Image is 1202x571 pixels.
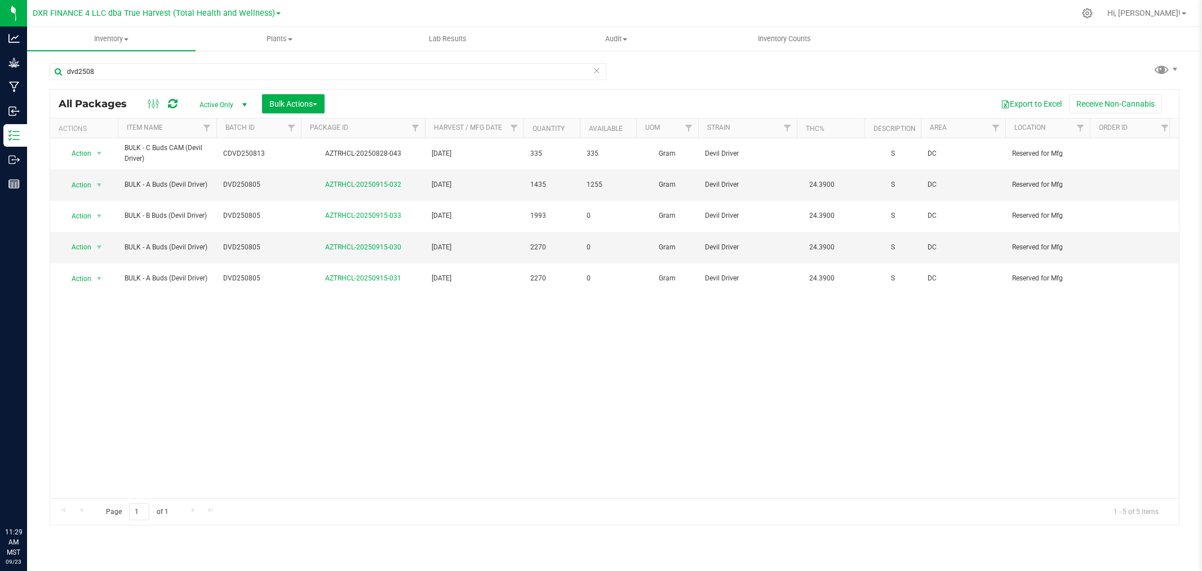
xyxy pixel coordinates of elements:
span: Audit [533,34,700,44]
span: [DATE] [432,242,517,253]
span: BULK - B Buds (Devil Driver) [125,210,210,221]
span: BULK - C Buds CAM (Devil Driver) [125,143,210,164]
span: Gram [643,210,691,221]
span: 1435 [530,179,573,190]
input: 1 [129,503,149,521]
a: Batch ID [225,124,255,131]
div: AZTRHCL-20250828-043 [299,148,427,159]
a: Harvest / Mfg Date [434,124,502,131]
span: Action [61,239,92,255]
a: Package ID [310,124,348,131]
span: 335 [530,148,573,159]
span: DVD250805 [223,210,294,221]
span: DC [928,179,999,190]
div: S [871,272,914,285]
span: Devil Driver [705,242,790,253]
span: [DATE] [432,148,517,159]
inline-svg: Reports [8,178,20,190]
a: AZTRHCL-20250915-030 [325,243,401,251]
span: DC [928,148,999,159]
span: Devil Driver [705,210,790,221]
span: 24.3900 [804,208,840,224]
span: 2270 [530,273,573,284]
span: DXR FINANCE 4 LLC dba True Harvest (Total Health and Wellness) [33,8,275,18]
a: Available [589,125,623,133]
a: Strain [707,124,730,131]
span: DVD250805 [223,273,294,284]
div: S [871,147,914,160]
span: DVD250805 [223,179,294,190]
a: AZTRHCL-20250915-033 [325,212,401,219]
span: Gram [643,273,691,284]
span: select [92,146,107,161]
a: Filter [778,118,797,138]
span: Devil Driver [705,179,790,190]
span: BULK - A Buds (Devil Driver) [125,242,210,253]
span: select [92,271,107,287]
div: S [871,241,914,254]
a: Inventory Counts [700,27,868,51]
span: BULK - A Buds (Devil Driver) [125,273,210,284]
a: UOM [645,124,660,131]
span: Action [61,271,92,287]
span: DC [928,273,999,284]
a: Filter [282,118,301,138]
a: Filter [1071,118,1090,138]
span: 335 [587,148,629,159]
span: Devil Driver [705,273,790,284]
span: Gram [643,148,691,159]
inline-svg: Outbound [8,154,20,165]
a: Quantity [533,125,565,133]
span: DC [928,210,999,221]
span: Page of 1 [96,503,178,521]
span: Devil Driver [705,148,790,159]
a: Filter [680,118,698,138]
span: Clear [593,63,601,78]
div: Actions [59,125,113,133]
span: Reserved for Mfg [1012,273,1083,284]
span: 24.3900 [804,270,840,287]
span: Hi, [PERSON_NAME]! [1107,8,1181,17]
span: 0 [587,273,629,284]
span: BULK - A Buds (Devil Driver) [125,179,210,190]
span: Action [61,177,92,193]
span: Lab Results [414,34,482,44]
a: Plants [196,27,364,51]
a: THC% [806,125,824,133]
span: 1993 [530,210,573,221]
button: Bulk Actions [262,94,325,113]
span: CDVD250813 [223,148,294,159]
a: Area [930,124,947,131]
span: Reserved for Mfg [1012,148,1083,159]
span: Inventory Counts [743,34,826,44]
div: S [871,178,914,191]
p: 09/23 [5,557,22,566]
span: 24.3900 [804,239,840,256]
span: 1 - 5 of 5 items [1105,503,1168,520]
a: Inventory [27,27,196,51]
span: Gram [643,242,691,253]
span: select [92,177,107,193]
span: [DATE] [432,179,517,190]
inline-svg: Inventory [8,130,20,141]
span: select [92,239,107,255]
a: Filter [987,118,1005,138]
a: Audit [532,27,700,51]
inline-svg: Inbound [8,106,20,117]
a: Filter [198,118,216,138]
span: 2270 [530,242,573,253]
a: Location [1014,124,1046,131]
span: [DATE] [432,273,517,284]
a: Order ID [1099,124,1128,131]
span: 0 [587,210,629,221]
input: Search Package ID, Item Name, SKU, Lot or Part Number... [50,63,606,80]
a: AZTRHCL-20250915-032 [325,181,401,188]
span: Bulk Actions [269,99,317,108]
iframe: Resource center [11,481,45,515]
span: DC [928,242,999,253]
span: 24.3900 [804,177,840,193]
span: Reserved for Mfg [1012,242,1083,253]
span: DVD250805 [223,242,294,253]
a: AZTRHCL-20250915-031 [325,274,401,282]
inline-svg: Grow [8,57,20,68]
